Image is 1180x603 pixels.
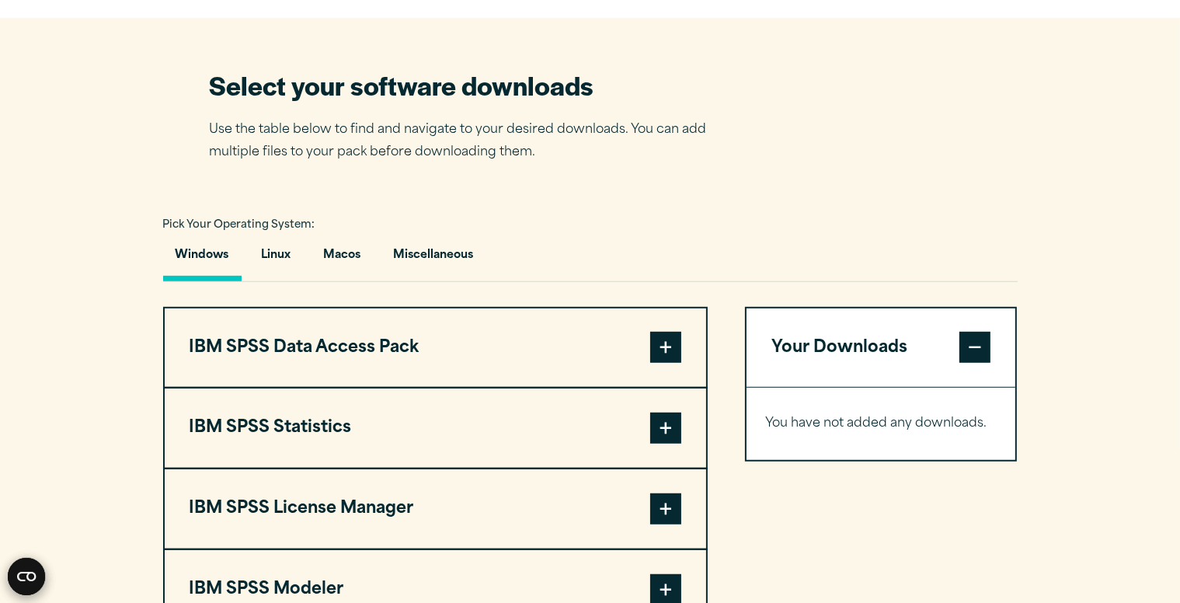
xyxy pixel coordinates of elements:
span: Pick Your Operating System: [163,220,315,230]
button: IBM SPSS Data Access Pack [165,308,706,388]
button: Windows [163,237,242,281]
div: Your Downloads [747,387,1016,460]
button: Miscellaneous [381,237,486,281]
button: Macos [312,237,374,281]
button: IBM SPSS Statistics [165,389,706,468]
p: Use the table below to find and navigate to your desired downloads. You can add multiple files to... [210,119,730,164]
h2: Select your software downloads [210,68,730,103]
button: Your Downloads [747,308,1016,388]
button: Open CMP widget [8,558,45,595]
button: IBM SPSS License Manager [165,469,706,549]
p: You have not added any downloads. [766,413,997,435]
button: Linux [249,237,304,281]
